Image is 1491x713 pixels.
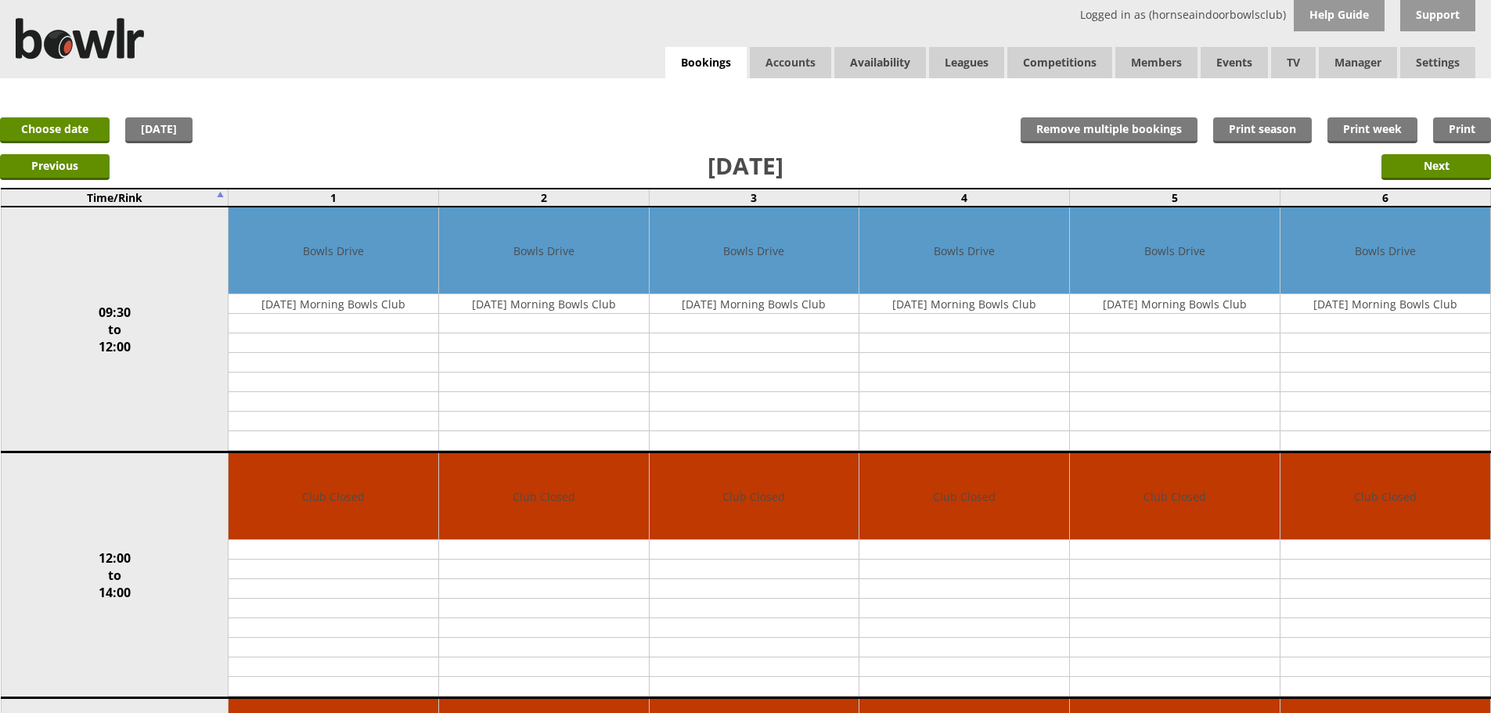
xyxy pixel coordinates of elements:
[1070,207,1280,294] td: Bowls Drive
[1319,47,1397,78] span: Manager
[750,47,831,78] span: Accounts
[859,207,1069,294] td: Bowls Drive
[439,453,649,540] td: Club Closed
[229,294,438,314] td: [DATE] Morning Bowls Club
[1070,453,1280,540] td: Club Closed
[438,189,649,207] td: 2
[650,207,859,294] td: Bowls Drive
[1007,47,1112,78] a: Competitions
[1213,117,1312,143] a: Print season
[1201,47,1268,78] a: Events
[650,453,859,540] td: Club Closed
[649,189,859,207] td: 3
[125,117,193,143] a: [DATE]
[1433,117,1491,143] a: Print
[229,189,439,207] td: 1
[1400,47,1475,78] span: Settings
[1280,294,1490,314] td: [DATE] Morning Bowls Club
[1327,117,1417,143] a: Print week
[1070,294,1280,314] td: [DATE] Morning Bowls Club
[1271,47,1316,78] span: TV
[229,207,438,294] td: Bowls Drive
[834,47,926,78] a: Availability
[1280,207,1490,294] td: Bowls Drive
[859,294,1069,314] td: [DATE] Morning Bowls Club
[650,294,859,314] td: [DATE] Morning Bowls Club
[859,453,1069,540] td: Club Closed
[1,207,229,452] td: 09:30 to 12:00
[859,189,1070,207] td: 4
[1,189,229,207] td: Time/Rink
[1021,117,1197,143] input: Remove multiple bookings
[439,207,649,294] td: Bowls Drive
[1381,154,1491,180] input: Next
[665,47,747,79] a: Bookings
[1070,189,1280,207] td: 5
[1280,189,1490,207] td: 6
[1,452,229,698] td: 12:00 to 14:00
[439,294,649,314] td: [DATE] Morning Bowls Club
[1280,453,1490,540] td: Club Closed
[229,453,438,540] td: Club Closed
[1115,47,1197,78] span: Members
[929,47,1004,78] a: Leagues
